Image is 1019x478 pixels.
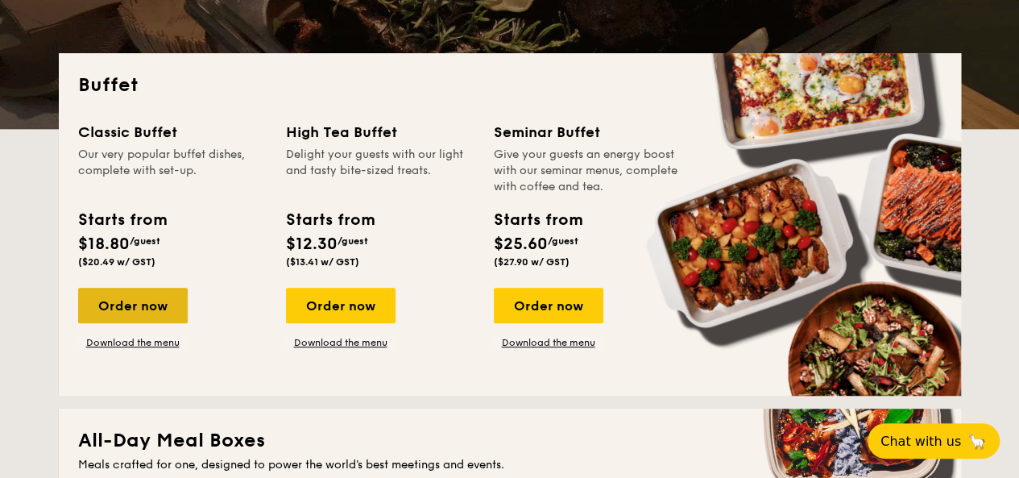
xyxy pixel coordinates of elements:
button: Chat with us🦙 [868,423,1000,459]
div: High Tea Buffet [286,121,474,143]
span: ($20.49 w/ GST) [78,256,155,268]
span: Chat with us [880,434,961,449]
div: Order now [286,288,396,323]
div: Meals crafted for one, designed to power the world's best meetings and events. [78,457,942,473]
div: Our very popular buffet dishes, complete with set-up. [78,147,267,195]
h2: All-Day Meal Boxes [78,428,942,454]
span: $12.30 [286,235,338,254]
span: 🦙 [967,432,987,451]
span: /guest [548,235,578,247]
span: $18.80 [78,235,130,254]
div: Starts from [78,208,166,232]
span: /guest [338,235,368,247]
div: Seminar Buffet [494,121,682,143]
a: Download the menu [494,336,603,349]
a: Download the menu [286,336,396,349]
span: /guest [130,235,160,247]
span: $25.60 [494,235,548,254]
div: Order now [78,288,188,323]
div: Starts from [286,208,374,232]
h2: Buffet [78,73,942,98]
span: ($27.90 w/ GST) [494,256,570,268]
div: Starts from [494,208,582,232]
a: Download the menu [78,336,188,349]
div: Classic Buffet [78,121,267,143]
div: Delight your guests with our light and tasty bite-sized treats. [286,147,474,195]
div: Order now [494,288,603,323]
div: Give your guests an energy boost with our seminar menus, complete with coffee and tea. [494,147,682,195]
span: ($13.41 w/ GST) [286,256,359,268]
